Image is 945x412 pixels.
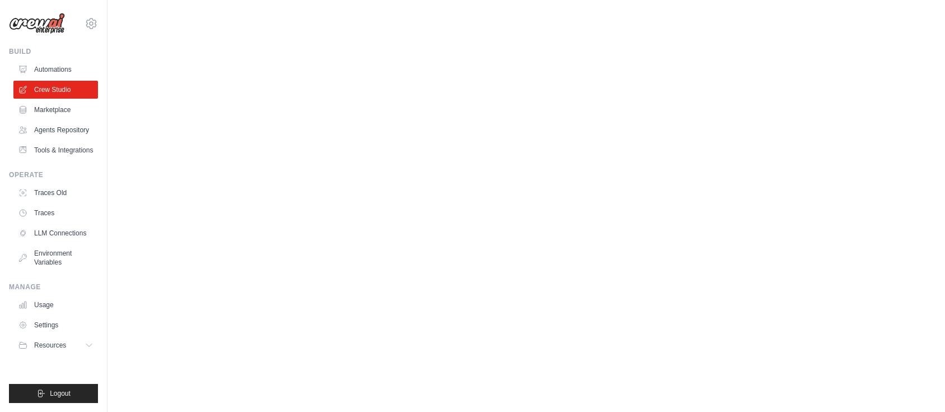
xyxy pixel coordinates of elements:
button: Resources [13,336,98,354]
a: Usage [13,296,98,314]
a: Settings [13,316,98,334]
button: Logout [9,384,98,403]
img: Logo [9,13,65,34]
a: Crew Studio [13,81,98,99]
div: Manage [9,283,98,291]
div: Build [9,47,98,56]
a: Tools & Integrations [13,141,98,159]
span: Logout [50,389,71,398]
a: LLM Connections [13,224,98,242]
a: Traces Old [13,184,98,202]
a: Environment Variables [13,244,98,271]
a: Agents Repository [13,121,98,139]
a: Marketplace [13,101,98,119]
span: Resources [34,341,66,350]
a: Automations [13,61,98,78]
div: Operate [9,170,98,179]
a: Traces [13,204,98,222]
